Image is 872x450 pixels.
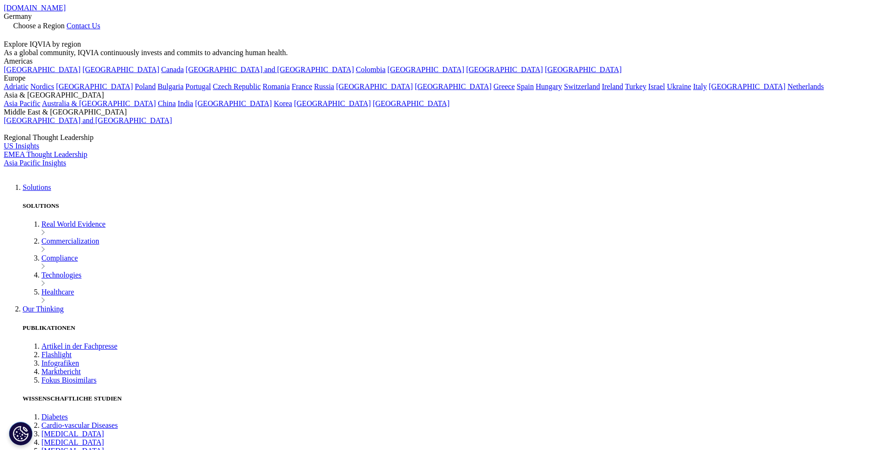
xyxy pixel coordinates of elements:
[263,82,290,90] a: Romania
[4,133,868,142] div: Regional Thought Leadership
[41,254,78,262] a: Compliance
[4,116,172,124] a: [GEOGRAPHIC_DATA] and [GEOGRAPHIC_DATA]
[648,82,665,90] a: Israel
[4,108,868,116] div: Middle East & [GEOGRAPHIC_DATA]
[158,99,176,107] a: China
[274,99,292,107] a: Korea
[186,65,354,74] a: [GEOGRAPHIC_DATA] and [GEOGRAPHIC_DATA]
[709,82,785,90] a: [GEOGRAPHIC_DATA]
[602,82,623,90] a: Ireland
[9,422,32,445] button: Cookie-Einstellungen
[195,99,272,107] a: [GEOGRAPHIC_DATA]
[41,430,104,438] a: [MEDICAL_DATA]
[23,324,868,332] h5: PUBLIKATIONEN
[23,183,51,191] a: Solutions
[292,82,313,90] a: France
[41,288,74,296] a: Healthcare
[41,421,118,429] a: Cardio-vascular Diseases
[41,220,105,228] a: Real World Evidence
[415,82,492,90] a: [GEOGRAPHIC_DATA]
[625,82,646,90] a: Turkey
[56,82,133,90] a: [GEOGRAPHIC_DATA]
[135,82,155,90] a: Poland
[4,57,868,65] div: Americas
[41,359,79,367] a: Infografiken
[213,82,261,90] a: Czech Republic
[4,150,87,158] a: EMEA Thought Leadership
[41,413,68,421] a: Diabetes
[41,237,99,245] a: Commercialization
[82,65,159,74] a: [GEOGRAPHIC_DATA]
[30,82,54,90] a: Nordics
[787,82,824,90] a: Netherlands
[41,351,72,359] a: Flashlight
[4,91,868,99] div: Asia & [GEOGRAPHIC_DATA]
[4,74,868,82] div: Europe
[4,82,28,90] a: Adriatic
[23,395,868,402] h5: WISSENSCHAFTLICHE STUDIEN
[178,99,193,107] a: India
[161,65,184,74] a: Canada
[336,82,413,90] a: [GEOGRAPHIC_DATA]
[13,22,65,30] span: Choose a Region
[466,65,543,74] a: [GEOGRAPHIC_DATA]
[294,99,371,107] a: [GEOGRAPHIC_DATA]
[23,202,868,210] h5: SOLUTIONS
[667,82,691,90] a: Ukraine
[4,99,40,107] a: Asia Pacific
[314,82,334,90] a: Russia
[66,22,100,30] a: Contact Us
[564,82,600,90] a: Switzerland
[493,82,515,90] a: Greece
[356,65,386,74] a: Colombia
[186,82,211,90] a: Portugal
[41,438,104,446] a: [MEDICAL_DATA]
[517,82,533,90] a: Spain
[42,99,156,107] a: Australia & [GEOGRAPHIC_DATA]
[41,368,81,376] a: Marktbericht
[23,305,64,313] a: Our Thinking
[4,65,81,74] a: [GEOGRAPHIC_DATA]
[4,159,66,167] a: Asia Pacific Insights
[4,12,868,21] div: Germany
[4,49,868,57] div: As a global community, IQVIA continuously invests and commits to advancing human health.
[41,376,97,384] a: Fokus Biosimilars
[4,40,868,49] div: Explore IQVIA by region
[4,4,66,12] a: [DOMAIN_NAME]
[545,65,622,74] a: [GEOGRAPHIC_DATA]
[693,82,707,90] a: Italy
[4,142,39,150] a: US Insights
[373,99,450,107] a: [GEOGRAPHIC_DATA]
[41,342,117,350] a: Artikel in der Fachpresse
[158,82,184,90] a: Bulgaria
[536,82,562,90] a: Hungary
[41,271,81,279] a: Technologies
[388,65,464,74] a: [GEOGRAPHIC_DATA]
